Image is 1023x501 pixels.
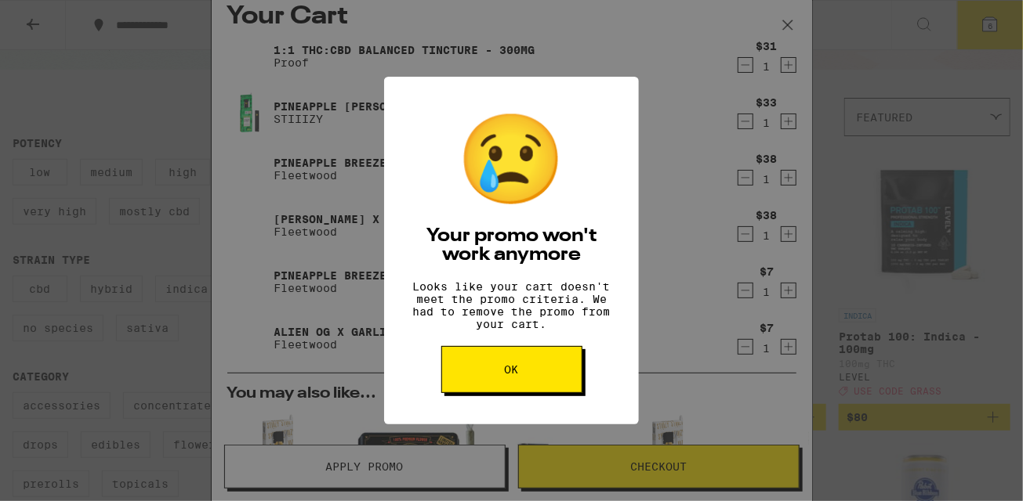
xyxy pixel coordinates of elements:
[408,280,615,330] p: Looks like your cart doesn't meet the promo criteria. We had to remove the promo from your cart.
[441,346,582,393] button: OK
[408,227,615,265] h2: Your promo won't work anymore
[457,108,567,211] div: 😢
[505,364,519,375] span: OK
[9,11,113,23] span: Hi. Need any help?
